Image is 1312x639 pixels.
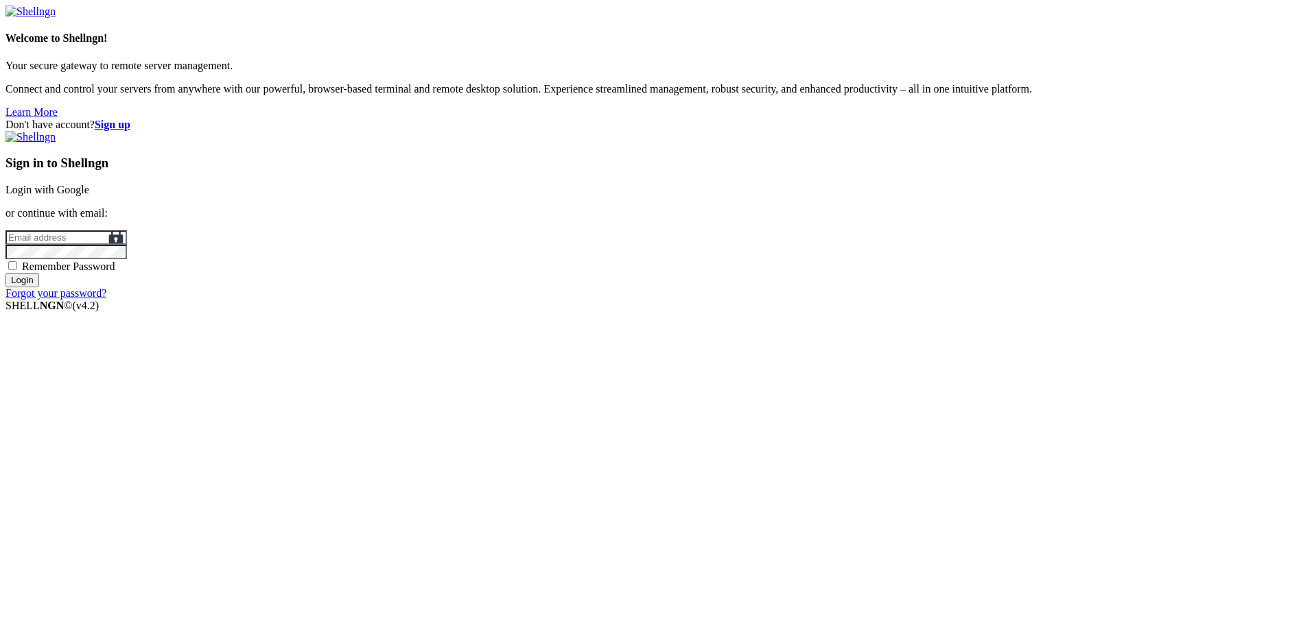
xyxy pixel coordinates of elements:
[5,106,58,118] a: Learn More
[5,287,106,299] a: Forgot your password?
[5,207,1307,219] p: or continue with email:
[5,273,39,287] input: Login
[5,156,1307,171] h3: Sign in to Shellngn
[5,32,1307,45] h4: Welcome to Shellngn!
[5,184,89,195] a: Login with Google
[5,131,56,143] img: Shellngn
[5,300,99,311] span: SHELL ©
[8,261,17,270] input: Remember Password
[5,5,56,18] img: Shellngn
[22,261,115,272] span: Remember Password
[5,230,127,245] input: Email address
[5,60,1307,72] p: Your secure gateway to remote server management.
[5,119,1307,131] div: Don't have account?
[40,300,65,311] b: NGN
[73,300,99,311] span: 4.2.0
[95,119,130,130] a: Sign up
[5,83,1307,95] p: Connect and control your servers from anywhere with our powerful, browser-based terminal and remo...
